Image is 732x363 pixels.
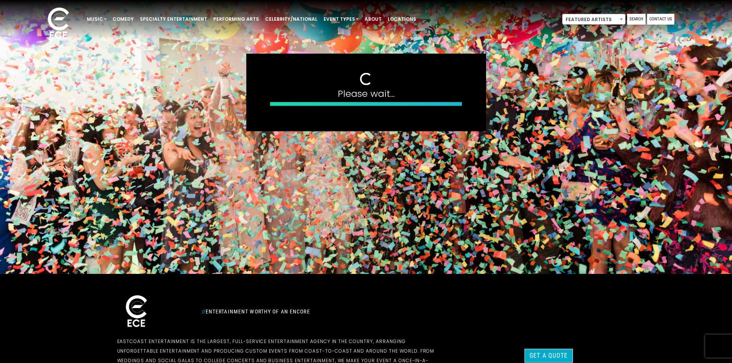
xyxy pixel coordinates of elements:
a: Performing Arts [210,13,262,26]
span: // [202,308,206,315]
a: Contact Us [647,14,674,25]
a: Event Types [320,13,362,26]
a: Celebrity/National [262,13,320,26]
a: Locations [385,13,419,26]
div: Entertainment Worthy of an Encore [197,305,451,318]
a: About [362,13,385,26]
a: Comedy [110,13,137,26]
a: Music [84,13,110,26]
img: ece_new_logo_whitev2-1.png [39,5,78,43]
span: Featured Artists [563,14,625,25]
img: ece_new_logo_whitev2-1.png [117,293,156,330]
a: Specialty Entertainment [137,13,210,26]
a: Get a Quote [525,349,573,363]
h4: Please wait... [270,88,462,99]
a: Search [627,14,646,25]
